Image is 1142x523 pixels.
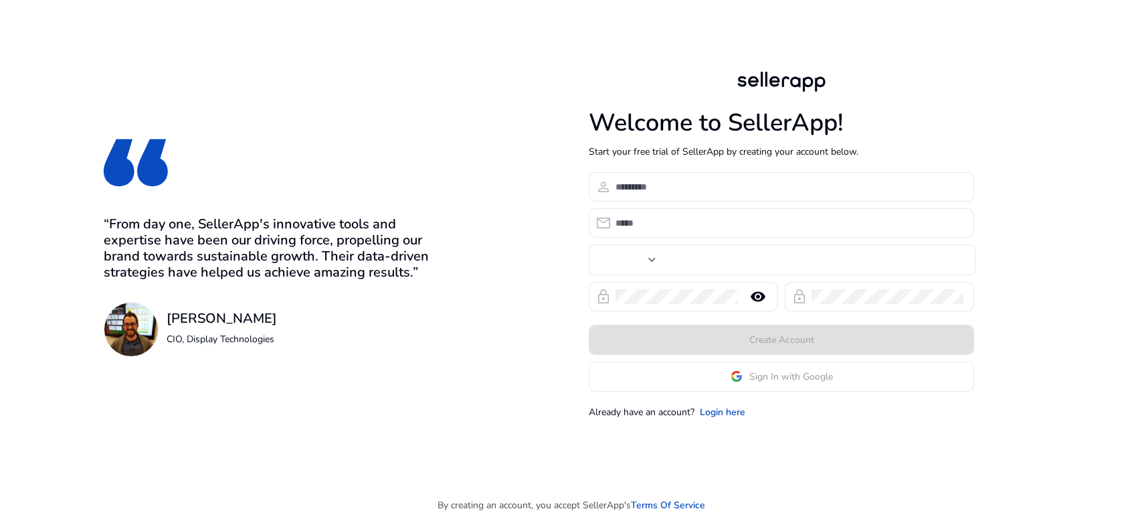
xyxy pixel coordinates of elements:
[104,216,446,281] h3: “From day one, SellerApp's innovative tools and expertise have been our driving force, propelling...
[791,289,807,305] span: lock
[595,179,611,195] span: person
[595,215,611,231] span: email
[167,332,277,346] p: CIO, Display Technologies
[700,405,745,419] a: Login here
[167,311,277,327] h3: [PERSON_NAME]
[595,289,611,305] span: lock
[589,145,974,159] p: Start your free trial of SellerApp by creating your account below.
[589,108,974,137] h1: Welcome to SellerApp!
[742,289,774,305] mat-icon: remove_red_eye
[631,498,705,512] a: Terms Of Service
[589,405,694,419] p: Already have an account?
